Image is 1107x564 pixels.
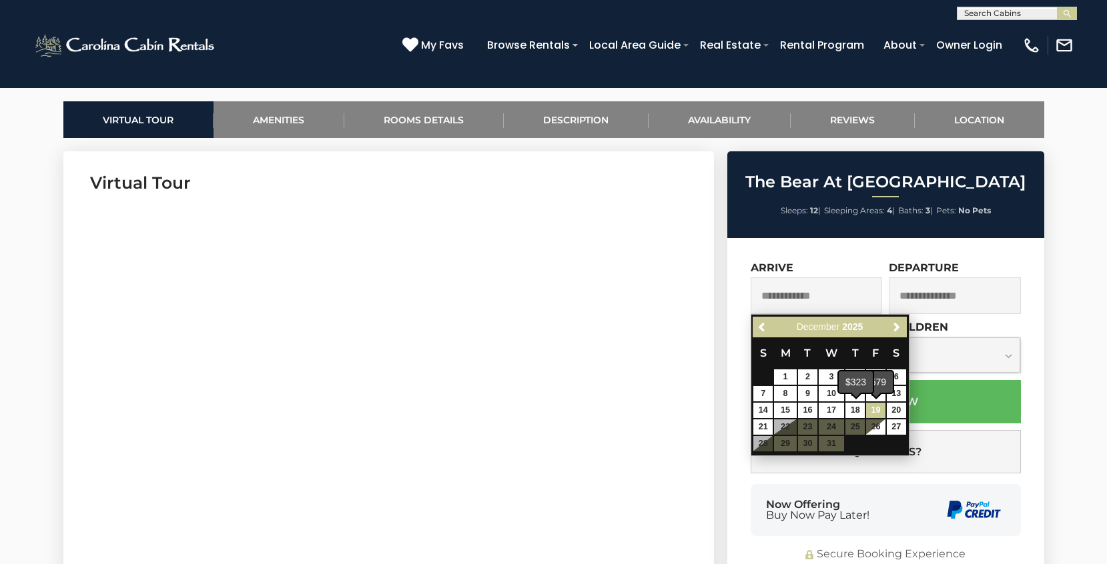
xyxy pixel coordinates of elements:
[751,261,793,274] label: Arrive
[852,347,859,359] span: Thursday
[753,419,773,435] a: 21
[791,101,915,138] a: Reviews
[1022,36,1041,55] img: phone-regular-white.png
[926,205,930,215] strong: 3
[781,347,791,359] span: Monday
[824,205,885,215] span: Sleeping Areas:
[798,369,817,385] a: 2
[480,33,577,57] a: Browse Rentals
[825,347,837,359] span: Wednesday
[214,101,344,138] a: Amenities
[891,322,902,333] span: Next
[773,33,871,57] a: Rental Program
[731,173,1041,191] h2: The Bear At [GEOGRAPHIC_DATA]
[887,386,906,401] a: 13
[402,37,467,54] a: My Favs
[421,37,464,53] span: My Favs
[766,499,869,521] div: Now Offering
[781,205,808,215] span: Sleeps:
[866,403,885,418] a: 19
[898,202,933,219] li: |
[819,386,844,401] a: 10
[898,205,924,215] span: Baths:
[1055,36,1074,55] img: mail-regular-white.png
[824,202,895,219] li: |
[33,32,218,59] img: White-1-2.png
[781,202,821,219] li: |
[757,322,768,333] span: Previous
[889,321,948,333] label: Children
[877,33,924,57] a: About
[887,419,906,435] a: 27
[958,205,991,215] strong: No Pets
[583,33,687,57] a: Local Area Guide
[887,403,906,418] a: 20
[936,205,956,215] span: Pets:
[887,205,892,215] strong: 4
[889,261,959,274] label: Departure
[842,321,863,332] span: 2025
[839,371,873,393] div: $323
[866,419,885,435] a: 26
[889,319,905,335] a: Next
[774,386,797,401] a: 8
[798,386,817,401] a: 9
[915,101,1044,138] a: Location
[754,319,771,335] a: Previous
[893,347,899,359] span: Saturday
[774,369,797,385] a: 1
[810,205,818,215] strong: 12
[504,101,649,138] a: Description
[872,347,879,359] span: Friday
[90,171,687,195] h3: Virtual Tour
[753,403,773,418] a: 14
[753,386,773,401] a: 7
[751,547,1021,562] div: Secure Booking Experience
[930,33,1009,57] a: Owner Login
[845,403,865,418] a: 18
[819,403,844,418] a: 17
[804,347,811,359] span: Tuesday
[693,33,767,57] a: Real Estate
[798,403,817,418] a: 16
[774,403,797,418] a: 15
[63,101,214,138] a: Virtual Tour
[887,369,906,385] a: 6
[766,510,869,521] span: Buy Now Pay Later!
[649,101,791,138] a: Availability
[344,101,504,138] a: Rooms Details
[797,321,840,332] span: December
[760,347,767,359] span: Sunday
[859,371,893,393] div: $579
[819,369,844,385] a: 3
